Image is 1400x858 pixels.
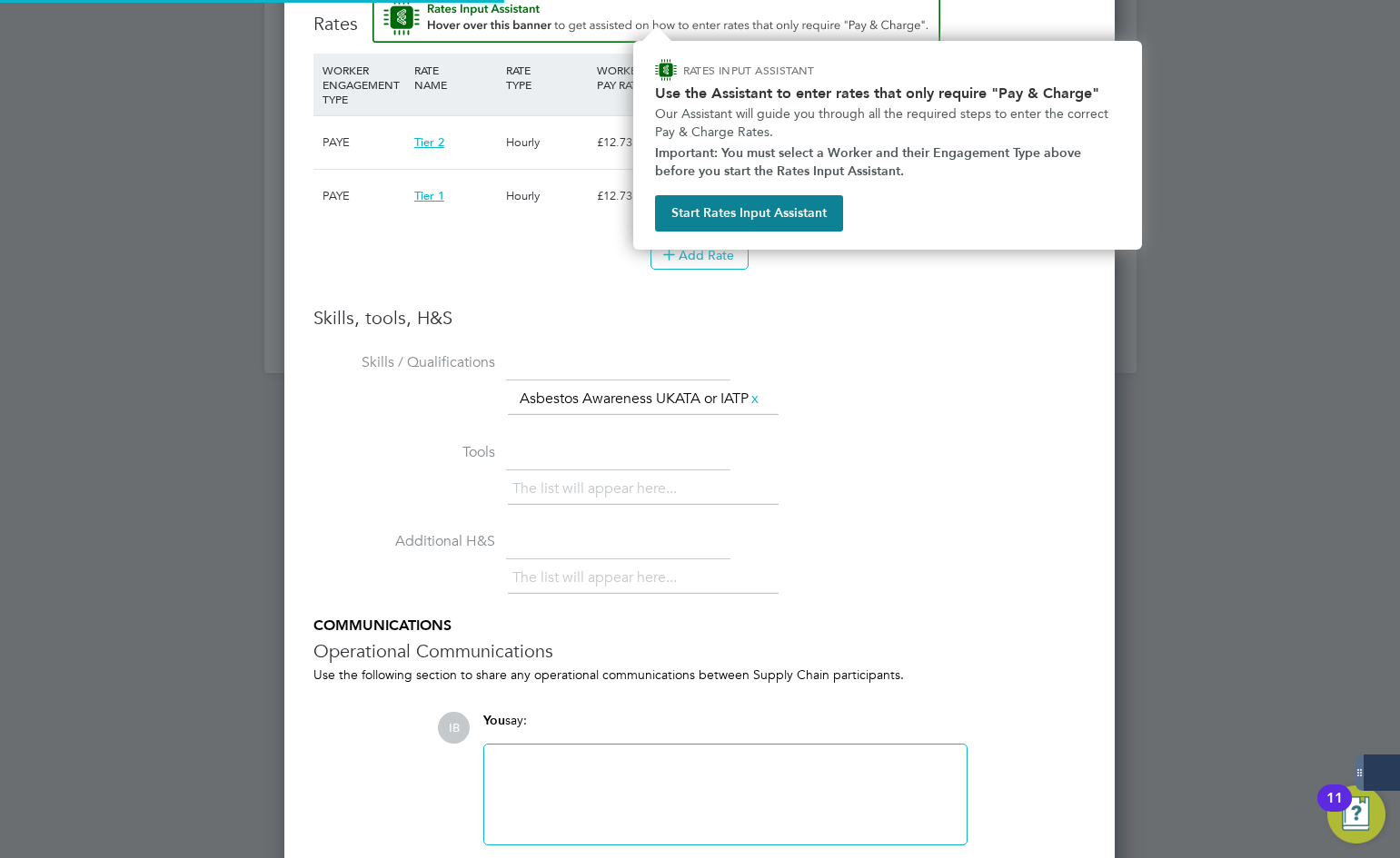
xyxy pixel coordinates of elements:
div: PAYE [318,116,410,169]
button: Open Resource Center, 11 new notifications [1327,785,1385,843]
div: Hourly [501,170,593,222]
div: Hourly [501,116,593,169]
div: RATE TYPE [501,54,593,101]
p: RATES INPUT ASSISTANT [683,63,911,78]
div: How to input Rates that only require Pay & Charge [633,41,1142,250]
button: Add Rate [650,241,749,270]
img: ENGAGE Assistant Icon [655,59,677,81]
div: RATE NAME [410,54,501,101]
div: Use the following section to share any operational communications between Supply Chain participants. [313,666,1086,683]
span: Tier 2 [414,134,444,150]
div: £12.73 [592,170,684,222]
div: WORKER ENGAGEMENT TYPE [318,54,410,115]
label: Skills / Qualifications [313,353,495,372]
span: You [483,713,505,728]
p: Our Assistant will guide you through all the required steps to enter the correct Pay & Charge Rates. [655,105,1120,141]
button: Start Rates Input Assistant [655,195,843,232]
div: £12.73 [592,116,684,169]
div: PAYE [318,170,410,222]
div: WORKER PAY RATE [592,54,684,101]
strong: Important: You must select a Worker and their Engagement Type above before you start the Rates In... [655,145,1085,179]
h2: Use the Assistant to enter rates that only require "Pay & Charge" [655,84,1120,102]
h5: COMMUNICATIONS [313,616,1086,636]
label: Tools [313,443,495,462]
div: 11 [1326,798,1343,822]
label: Additional H&S [313,532,495,551]
li: Asbestos Awareness UKATA or IATP [512,387,769,411]
h3: Skills, tools, H&S [313,306,1086,330]
span: IB [438,712,470,744]
li: The list will appear here... [512,566,684,590]
li: The list will appear here... [512,477,684,501]
span: Tier 1 [414,188,444,203]
a: x [749,387,761,410]
div: say: [483,712,968,744]
h3: Operational Communications [313,639,1086,663]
